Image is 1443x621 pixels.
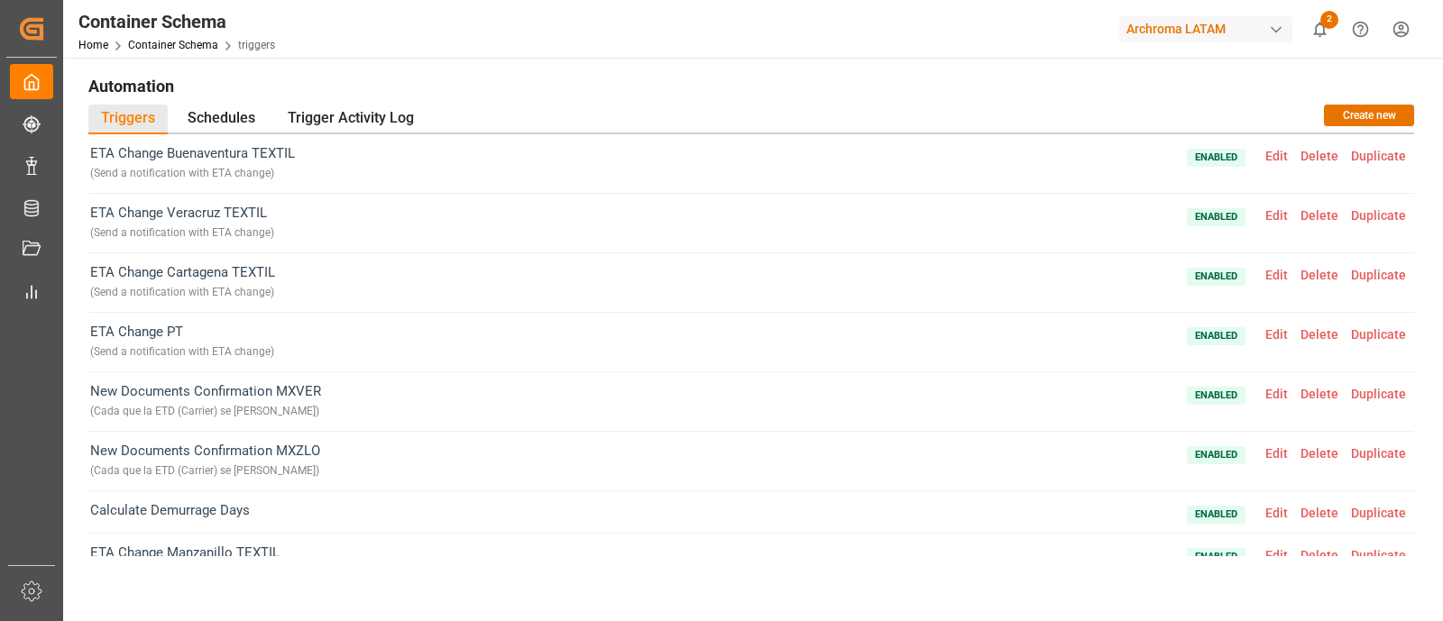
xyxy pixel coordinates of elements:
[1345,149,1412,163] span: Duplicate
[1294,387,1345,401] span: Delete
[90,322,274,362] span: ETA Change PT
[90,223,274,243] div: ( Send a notification with ETA change )
[90,441,320,481] span: New Documents Confirmation MXZLO
[128,39,218,51] a: Container Schema
[1294,548,1345,562] span: Delete
[1294,149,1345,163] span: Delete
[1345,208,1412,223] span: Duplicate
[1259,387,1294,401] span: Edit
[1187,387,1245,405] span: Enabled
[1340,9,1381,50] button: Help Center
[1187,548,1245,566] span: Enabled
[1187,327,1245,345] span: Enabled
[90,543,280,583] span: ETA Change Manzanillo TEXTIL
[90,342,274,362] div: ( Send a notification with ETA change )
[90,461,320,481] div: ( Cada que la ETD (Carrier) se [PERSON_NAME] )
[1259,327,1294,342] span: Edit
[1345,506,1412,520] span: Duplicate
[175,105,268,134] div: Schedules
[1187,506,1245,524] span: Enabled
[1259,268,1294,282] span: Edit
[1187,268,1245,286] span: Enabled
[1294,506,1345,520] span: Delete
[1187,208,1245,226] span: Enabled
[1345,268,1412,282] span: Duplicate
[275,105,427,134] div: Trigger Activity Log
[78,39,108,51] a: Home
[90,401,321,422] div: ( Cada que la ETD (Carrier) se [PERSON_NAME] )
[90,282,275,303] div: ( Send a notification with ETA change )
[88,70,1414,101] h1: Automation
[90,262,275,303] span: ETA Change Cartagena TEXTIL
[1119,12,1300,46] button: Archroma LATAM
[1259,506,1294,520] span: Edit
[1259,548,1294,562] span: Edit
[1294,327,1345,342] span: Delete
[1345,446,1412,461] span: Duplicate
[90,500,250,524] span: Calculate Demurrage Days
[1300,9,1340,50] button: show 2 new notifications
[88,105,168,134] div: Triggers
[90,381,321,422] span: New Documents Confirmation MXVER
[1187,446,1245,464] span: Enabled
[1345,387,1412,401] span: Duplicate
[1324,105,1414,126] button: Create new
[90,203,274,243] span: ETA Change Veracruz TEXTIL
[1294,208,1345,223] span: Delete
[1294,268,1345,282] span: Delete
[1259,446,1294,461] span: Edit
[1294,446,1345,461] span: Delete
[1187,149,1245,167] span: Enabled
[1345,548,1412,562] span: Duplicate
[90,143,295,184] span: ETA Change Buenaventura TEXTIL
[1345,327,1412,342] span: Duplicate
[1320,11,1338,29] span: 2
[1259,149,1294,163] span: Edit
[1119,16,1292,42] div: Archroma LATAM
[90,163,295,184] div: ( Send a notification with ETA change )
[1259,208,1294,223] span: Edit
[78,8,275,35] div: Container Schema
